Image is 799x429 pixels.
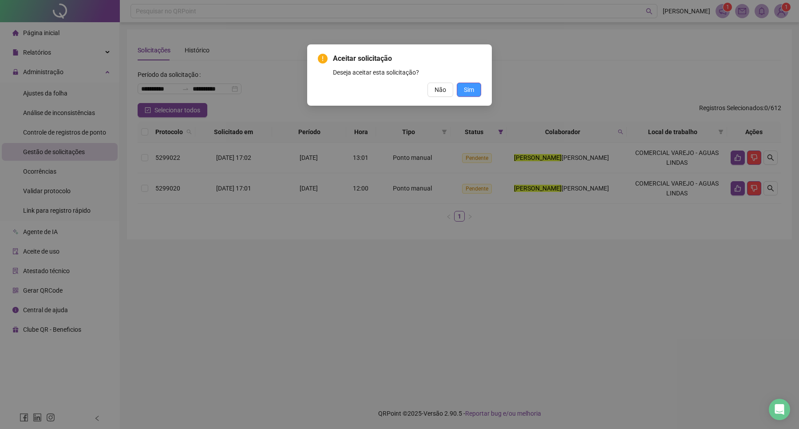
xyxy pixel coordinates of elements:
[464,85,474,95] span: Sim
[435,85,446,95] span: Não
[769,399,790,420] div: Open Intercom Messenger
[333,53,481,64] span: Aceitar solicitação
[333,68,481,77] div: Deseja aceitar esta solicitação?
[457,83,481,97] button: Sim
[318,54,328,64] span: exclamation-circle
[427,83,453,97] button: Não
